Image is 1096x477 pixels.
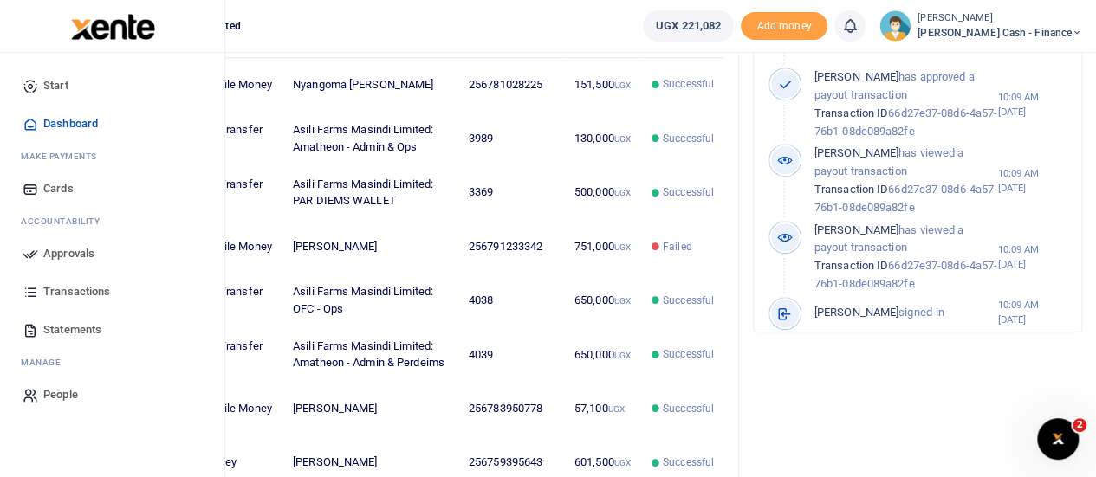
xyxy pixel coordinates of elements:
p: has viewed a payout transaction 66d27e37-08d6-4a57-76b1-08de089a82fe [814,145,998,216]
li: M [14,143,211,170]
span: Transactions [43,283,110,300]
a: Approvals [14,235,211,273]
a: Cards [14,170,211,208]
small: 10:09 AM [DATE] [997,298,1067,327]
p: has approved a payout transaction 66d27e37-08d6-4a57-76b1-08de089a82fe [814,68,998,140]
span: [PERSON_NAME] [814,146,898,159]
a: logo-small logo-large logo-large [69,19,155,32]
img: profile-user [879,10,911,42]
td: Nyangoma [PERSON_NAME] [283,58,459,112]
td: 650,000 [565,328,642,382]
td: 256781028225 [459,58,565,112]
span: People [43,386,78,403]
small: 10:09 AM [DATE] [997,242,1067,272]
small: UGX [607,404,624,414]
span: Cards [43,180,74,197]
span: Statements [43,321,101,338]
td: 4039 [459,328,565,382]
td: 4038 [459,274,565,327]
a: Dashboard [14,105,211,143]
a: People [14,376,211,414]
span: Successful [663,184,714,200]
span: 2 [1073,418,1086,432]
span: [PERSON_NAME] [814,70,898,83]
span: UGX 221,082 [656,17,721,35]
td: [PERSON_NAME] [283,220,459,274]
span: Successful [663,346,714,362]
small: UGX [614,188,631,197]
small: 10:09 AM [DATE] [997,166,1067,196]
span: Approvals [43,245,94,262]
td: Asili Farms Masindi Limited: Amatheon - Admin & Ops [283,112,459,165]
small: UGX [614,351,631,360]
small: UGX [614,81,631,90]
td: [PERSON_NAME] [283,382,459,435]
a: profile-user [PERSON_NAME] [PERSON_NAME] Cash - Finance [879,10,1082,42]
li: Toup your wallet [741,12,827,41]
span: Successful [663,293,714,308]
a: Start [14,67,211,105]
a: Add money [741,18,827,31]
td: 650,000 [565,274,642,327]
p: has viewed a payout transaction 66d27e37-08d6-4a57-76b1-08de089a82fe [814,222,998,293]
span: Successful [663,131,714,146]
span: Successful [663,76,714,92]
span: Transaction ID [814,183,888,196]
small: UGX [614,242,631,252]
li: Wallet ballance [636,10,741,42]
li: Ac [14,208,211,235]
td: 256783950778 [459,382,565,435]
span: Dashboard [43,115,98,132]
a: Transactions [14,273,211,311]
span: ake Payments [29,150,97,163]
span: Successful [663,401,714,416]
a: Statements [14,311,211,349]
td: 3989 [459,112,565,165]
small: UGX [614,296,631,306]
td: 57,100 [565,382,642,435]
span: Start [43,77,68,94]
td: 3369 [459,165,565,219]
span: [PERSON_NAME] [814,306,898,319]
img: logo-large [71,14,155,40]
span: [PERSON_NAME] Cash - Finance [918,25,1082,41]
span: countability [34,215,100,228]
span: Add money [741,12,827,41]
span: Transaction ID [814,106,888,119]
iframe: Intercom live chat [1037,418,1079,460]
small: [PERSON_NAME] [918,11,1082,26]
span: Transaction ID [814,259,888,272]
td: 151,500 [565,58,642,112]
td: Asili Farms Masindi Limited: OFC - Ops [283,274,459,327]
span: anage [29,356,62,369]
span: Successful [663,454,714,470]
td: 130,000 [565,112,642,165]
li: M [14,349,211,376]
small: UGX [614,134,631,144]
small: 10:09 AM [DATE] [997,90,1067,119]
p: signed-in [814,304,998,322]
td: Asili Farms Masindi Limited: PAR DIEMS WALLET [283,165,459,219]
span: Failed [663,239,692,255]
td: 500,000 [565,165,642,219]
a: UGX 221,082 [643,10,734,42]
td: 256791233342 [459,220,565,274]
td: 751,000 [565,220,642,274]
td: Asili Farms Masindi Limited: Amatheon - Admin & Perdeims [283,328,459,382]
span: [PERSON_NAME] [814,223,898,236]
